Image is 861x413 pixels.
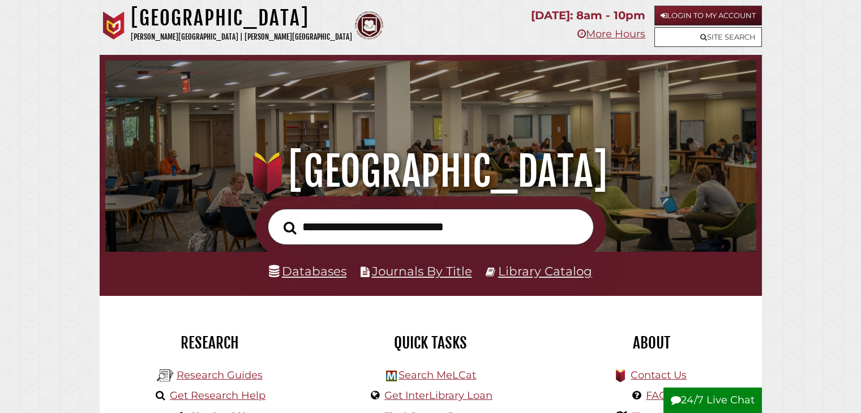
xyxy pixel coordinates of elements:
a: Databases [269,264,346,278]
a: Site Search [654,27,762,47]
a: More Hours [577,28,645,40]
a: Login to My Account [654,6,762,25]
a: Research Guides [177,369,263,381]
a: Search MeLCat [399,369,476,381]
a: Contact Us [631,369,687,381]
a: Journals By Title [372,264,472,278]
i: Search [284,221,297,234]
a: Library Catalog [498,264,592,278]
h2: About [550,333,753,352]
h1: [GEOGRAPHIC_DATA] [118,147,743,196]
img: Calvin University [100,11,128,40]
a: FAQs [646,389,672,402]
img: Hekman Library Logo [386,371,397,381]
button: Search [278,218,302,238]
h2: Research [108,333,312,352]
h2: Quick Tasks [329,333,533,352]
a: Get Research Help [170,389,265,402]
img: Hekman Library Logo [157,367,174,384]
p: [DATE]: 8am - 10pm [531,6,645,25]
p: [PERSON_NAME][GEOGRAPHIC_DATA] | [PERSON_NAME][GEOGRAPHIC_DATA] [131,31,352,44]
a: Get InterLibrary Loan [384,389,492,402]
h1: [GEOGRAPHIC_DATA] [131,6,352,31]
img: Calvin Theological Seminary [355,11,383,40]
